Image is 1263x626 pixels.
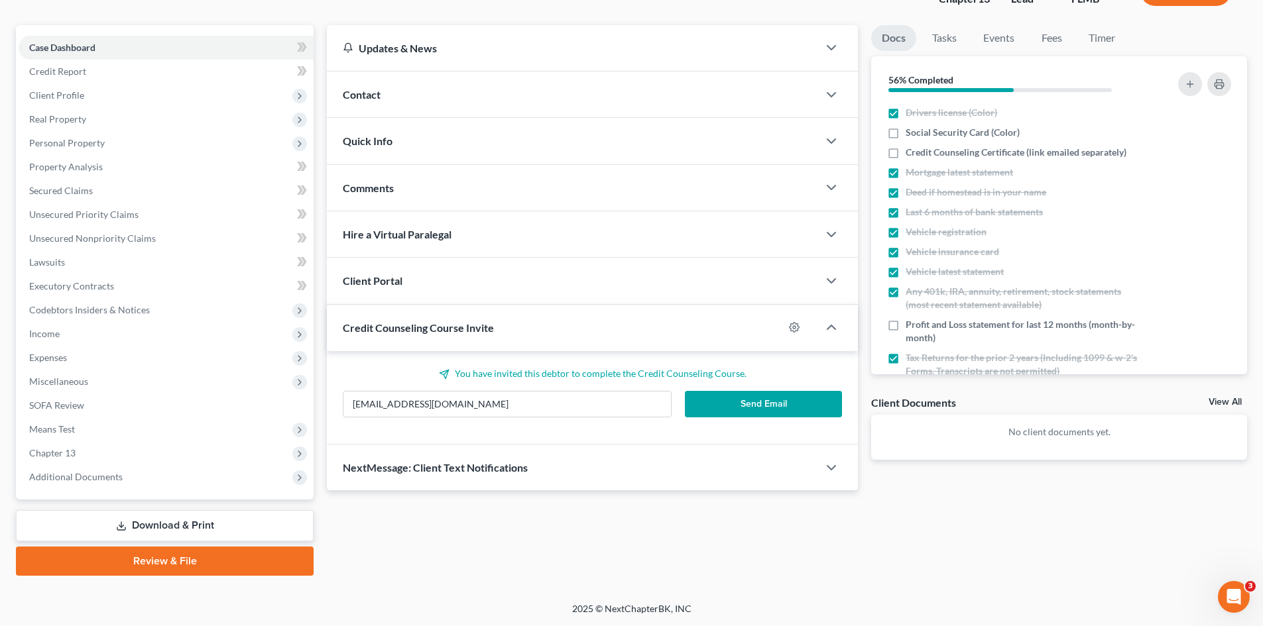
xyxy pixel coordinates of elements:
[343,228,451,240] span: Hire a Virtual Paralegal
[343,321,494,334] span: Credit Counseling Course Invite
[343,134,392,147] span: Quick Info
[343,391,670,417] input: Enter email
[19,227,314,250] a: Unsecured Nonpriority Claims
[922,25,967,51] a: Tasks
[29,304,150,315] span: Codebtors Insiders & Notices
[1030,25,1073,51] a: Fees
[29,280,114,291] span: Executory Contracts
[343,274,402,287] span: Client Portal
[906,205,1043,219] span: Last 6 months of bank statements
[906,106,997,119] span: Drivers license (Color)
[871,395,956,409] div: Client Documents
[29,185,93,196] span: Secured Claims
[906,146,1126,159] span: Credit Counseling Certificate (link emailed separately)
[19,60,314,83] a: Credit Report
[906,225,987,238] span: Vehicle registration
[29,376,88,387] span: Miscellaneous
[29,423,75,435] span: Means Test
[29,233,156,244] span: Unsecured Nonpriority Claims
[29,471,123,482] span: Additional Documents
[19,250,314,274] a: Lawsuits
[29,352,67,363] span: Expenses
[29,89,84,101] span: Client Profile
[1218,581,1250,613] iframe: Intercom live chat
[906,318,1142,344] span: Profit and Loss statement for last 12 months (month-by-month)
[973,25,1025,51] a: Events
[29,447,76,458] span: Chapter 13
[1078,25,1126,51] a: Timer
[906,351,1142,378] span: Tax Returns for the prior 2 years (Including 1099 & w-2's Forms. Transcripts are not permitted)
[1245,581,1256,592] span: 3
[19,155,314,179] a: Property Analysis
[29,209,139,220] span: Unsecured Priority Claims
[906,285,1142,311] span: Any 401k, IRA, annuity, retirement, stock statements (most recent statement available)
[29,113,86,125] span: Real Property
[343,461,528,474] span: NextMessage: Client Text Notifications
[19,179,314,203] a: Secured Claims
[906,185,1046,199] span: Deed if homestead is in your name
[29,137,105,148] span: Personal Property
[254,602,1010,626] div: 2025 © NextChapterBK, INC
[906,166,1013,179] span: Mortgage latest statement
[906,245,999,258] span: Vehicle insurance card
[19,203,314,227] a: Unsecured Priority Claims
[19,36,314,60] a: Case Dashboard
[16,510,314,541] a: Download & Print
[29,256,65,268] span: Lawsuits
[343,367,842,380] p: You have invited this debtor to complete the Credit Counseling Course.
[343,41,802,55] div: Updates & News
[29,161,103,172] span: Property Analysis
[29,42,95,53] span: Case Dashboard
[16,547,314,576] a: Review & File
[888,74,953,85] strong: 56% Completed
[19,274,314,298] a: Executory Contracts
[343,88,381,101] span: Contact
[685,391,843,417] button: Send Email
[29,399,84,411] span: SOFA Review
[882,425,1236,439] p: No client documents yet.
[871,25,916,51] a: Docs
[29,328,60,339] span: Income
[1209,397,1242,407] a: View All
[906,265,1004,278] span: Vehicle latest statement
[29,66,86,77] span: Credit Report
[343,182,394,194] span: Comments
[906,126,1020,139] span: Social Security Card (Color)
[19,393,314,417] a: SOFA Review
